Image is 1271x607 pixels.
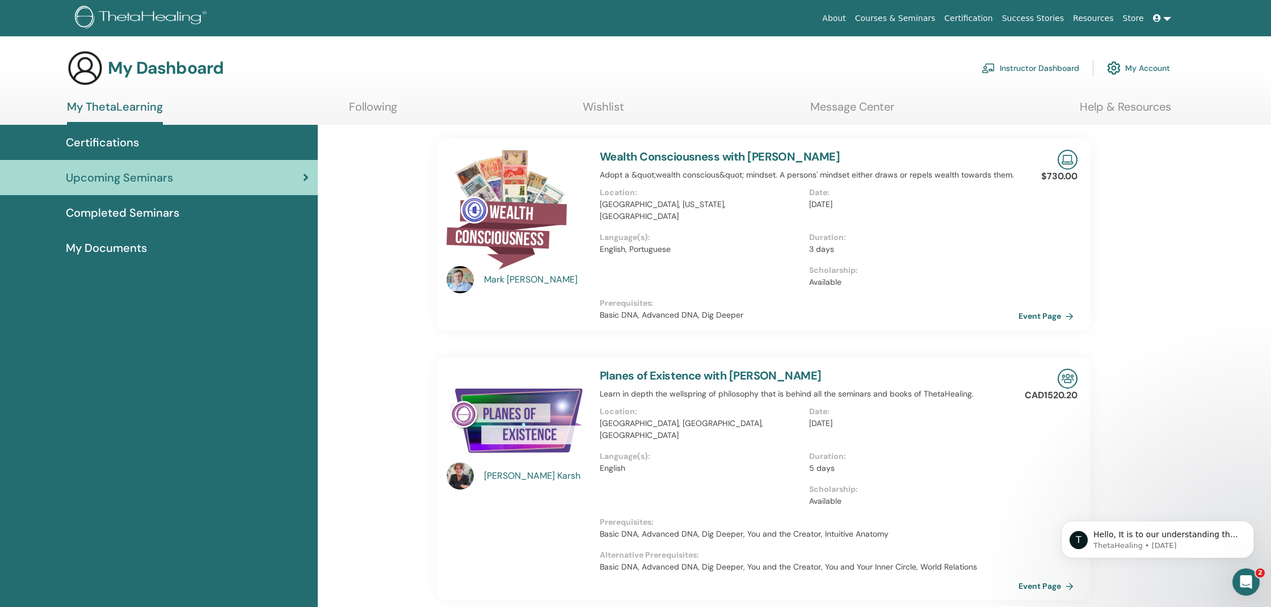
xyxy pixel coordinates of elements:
[809,483,1012,495] p: Scholarship :
[809,450,1012,462] p: Duration :
[1107,56,1170,81] a: My Account
[1019,578,1078,595] a: Event Page
[75,6,211,31] img: logo.png
[66,169,173,186] span: Upcoming Seminars
[66,204,179,221] span: Completed Seminars
[940,8,997,29] a: Certification
[600,368,822,383] a: Planes of Existence with [PERSON_NAME]
[1044,497,1271,576] iframe: Intercom notifications message
[600,549,1019,561] p: Alternative Prerequisites :
[66,239,147,256] span: My Documents
[600,528,1019,540] p: Basic DNA, Advanced DNA, Dig Deeper, You and the Creator, Intuitive Anatomy
[600,462,802,474] p: English
[600,231,802,243] p: Language(s) :
[600,297,1019,309] p: Prerequisites :
[1256,568,1265,578] span: 2
[1232,568,1260,596] iframe: Intercom live chat
[810,100,894,122] a: Message Center
[108,58,224,78] h3: My Dashboard
[67,100,163,125] a: My ThetaLearning
[998,8,1068,29] a: Success Stories
[809,418,1012,429] p: [DATE]
[851,8,940,29] a: Courses & Seminars
[809,495,1012,507] p: Available
[600,309,1019,321] p: Basic DNA, Advanced DNA, Dig Deeper
[809,231,1012,243] p: Duration :
[1025,389,1078,402] p: CAD1520.20
[600,149,840,164] a: Wealth Consciousness with [PERSON_NAME]
[583,100,624,122] a: Wishlist
[447,462,474,490] img: default.jpg
[600,388,1019,400] p: Learn in depth the wellspring of philosophy that is behind all the seminars and books of ThetaHea...
[809,264,1012,276] p: Scholarship :
[600,450,802,462] p: Language(s) :
[600,561,1019,573] p: Basic DNA, Advanced DNA, Dig Deeper, You and the Creator, You and Your Inner Circle, World Relations
[809,462,1012,474] p: 5 days
[809,187,1012,199] p: Date :
[600,169,1019,181] p: Adopt a &quot;wealth conscious&quot; mindset. A persons' mindset either draws or repels wealth to...
[1058,150,1078,170] img: Live Online Seminar
[66,134,139,151] span: Certifications
[484,273,589,286] a: Mark [PERSON_NAME]
[447,266,474,293] img: default.jpg
[809,276,1012,288] p: Available
[67,50,103,86] img: generic-user-icon.jpg
[600,199,802,222] p: [GEOGRAPHIC_DATA], [US_STATE], [GEOGRAPHIC_DATA]
[809,243,1012,255] p: 3 days
[809,406,1012,418] p: Date :
[1058,369,1078,389] img: In-Person Seminar
[818,8,850,29] a: About
[447,369,586,466] img: Planes of Existence
[1041,170,1078,183] p: $730.00
[1107,58,1121,78] img: cog.svg
[600,243,802,255] p: English, Portuguese
[1118,8,1148,29] a: Store
[982,56,1079,81] a: Instructor Dashboard
[600,187,802,199] p: Location :
[600,418,802,441] p: [GEOGRAPHIC_DATA], [GEOGRAPHIC_DATA], [GEOGRAPHIC_DATA]
[1068,8,1118,29] a: Resources
[982,63,995,73] img: chalkboard-teacher.svg
[484,469,589,483] a: [PERSON_NAME] Karsh
[600,516,1019,528] p: Prerequisites :
[600,406,802,418] p: Location :
[447,150,567,269] img: Wealth Consciousness
[1019,307,1078,324] a: Event Page
[809,199,1012,210] p: [DATE]
[1080,100,1171,122] a: Help & Resources
[349,100,397,122] a: Following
